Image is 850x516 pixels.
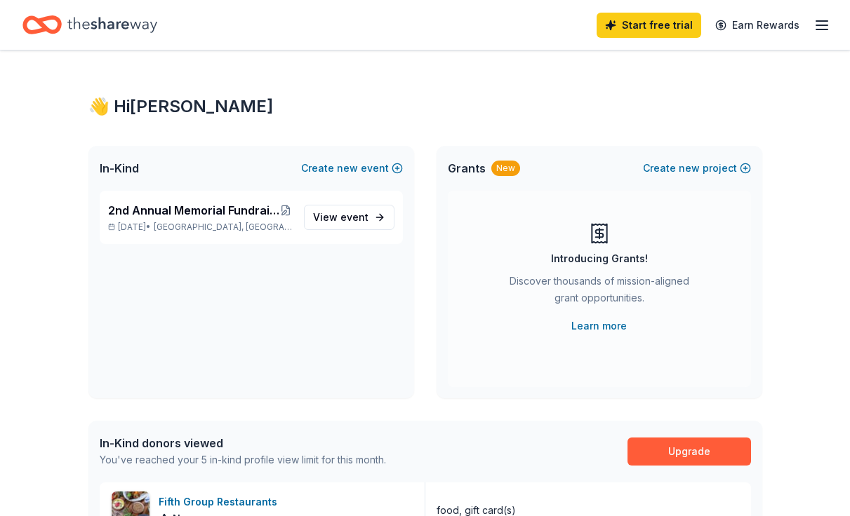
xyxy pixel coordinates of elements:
[100,160,139,177] span: In-Kind
[108,222,293,233] p: [DATE] •
[88,95,762,118] div: 👋 Hi [PERSON_NAME]
[154,222,292,233] span: [GEOGRAPHIC_DATA], [GEOGRAPHIC_DATA]
[491,161,520,176] div: New
[707,13,808,38] a: Earn Rewards
[597,13,701,38] a: Start free trial
[304,205,394,230] a: View event
[448,160,486,177] span: Grants
[313,209,368,226] span: View
[100,435,386,451] div: In-Kind donors viewed
[571,318,627,334] a: Learn more
[679,160,700,177] span: new
[159,494,283,510] div: Fifth Group Restaurants
[551,250,648,267] div: Introducing Grants!
[504,273,695,312] div: Discover thousands of mission-aligned grant opportunities.
[340,211,368,223] span: event
[627,437,751,466] a: Upgrade
[643,160,751,177] button: Createnewproject
[100,451,386,468] div: You've reached your 5 in-kind profile view limit for this month.
[22,8,157,41] a: Home
[337,160,358,177] span: new
[108,202,280,219] span: 2nd Annual Memorial Fundraiser Honoring a Life Uploading a Future
[301,160,403,177] button: Createnewevent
